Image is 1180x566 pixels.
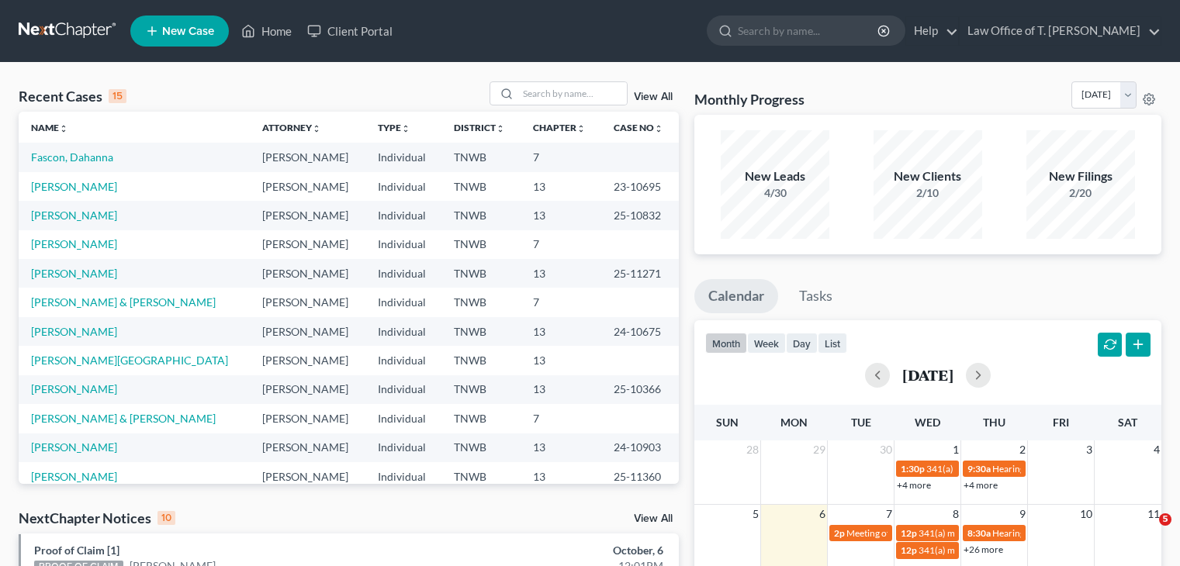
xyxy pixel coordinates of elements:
a: [PERSON_NAME] [31,209,117,222]
td: [PERSON_NAME] [250,317,365,346]
i: unfold_more [654,124,663,133]
td: TNWB [441,404,521,433]
td: [PERSON_NAME] [250,201,365,230]
span: 30 [878,440,894,459]
h3: Monthly Progress [694,90,805,109]
a: [PERSON_NAME] [31,180,117,193]
td: Individual [365,462,441,491]
span: 2 [1018,440,1027,459]
a: Typeunfold_more [378,122,410,133]
td: 13 [521,172,601,201]
a: [PERSON_NAME] & [PERSON_NAME] [31,295,216,309]
span: 4 [1152,440,1161,459]
span: 8:30a [967,527,991,539]
div: October, 6 [464,543,663,558]
a: [PERSON_NAME] [31,382,117,395]
a: Attorneyunfold_more [262,122,321,133]
td: 25-11271 [601,259,679,288]
i: unfold_more [59,124,68,133]
h2: [DATE] [902,367,953,383]
i: unfold_more [576,124,586,133]
span: 8 [951,505,960,523]
div: New Filings [1026,167,1135,185]
td: 24-10675 [601,317,679,346]
button: week [747,333,786,354]
a: [PERSON_NAME][GEOGRAPHIC_DATA] [31,354,228,367]
div: 2/10 [874,185,982,201]
span: 12p [901,527,917,539]
td: [PERSON_NAME] [250,288,365,316]
a: Tasks [785,279,846,313]
span: New Case [162,26,214,37]
a: Fascon, Dahanna [31,150,113,164]
span: 1 [951,440,960,459]
span: 9:30a [967,463,991,475]
a: [PERSON_NAME] [31,267,117,280]
span: Tue [851,416,871,429]
td: TNWB [441,375,521,404]
td: TNWB [441,172,521,201]
span: Meeting of Creditors for [PERSON_NAME] [846,527,1019,539]
td: 25-10832 [601,201,679,230]
a: [PERSON_NAME] [31,237,117,250]
button: month [705,333,747,354]
span: 341(a) meeting for [PERSON_NAME] [919,544,1068,556]
div: 4/30 [721,185,829,201]
span: Hearing for [PERSON_NAME] [992,527,1113,539]
a: Proof of Claim [1] [34,544,119,557]
td: [PERSON_NAME] [250,172,365,201]
td: [PERSON_NAME] [250,259,365,288]
i: unfold_more [496,124,505,133]
span: 6 [818,505,827,523]
button: list [818,333,847,354]
span: 5 [751,505,760,523]
td: Individual [365,230,441,259]
td: TNWB [441,259,521,288]
td: Individual [365,317,441,346]
span: 10 [1078,505,1094,523]
td: 7 [521,230,601,259]
div: Recent Cases [19,87,126,105]
td: TNWB [441,462,521,491]
span: Mon [780,416,808,429]
span: 7 [884,505,894,523]
td: Individual [365,375,441,404]
span: 3 [1085,440,1094,459]
a: Client Portal [299,17,400,45]
td: Individual [365,259,441,288]
a: Home [234,17,299,45]
a: Calendar [694,279,778,313]
span: 12p [901,544,917,556]
td: [PERSON_NAME] [250,433,365,462]
span: Thu [983,416,1005,429]
input: Search by name... [518,82,627,105]
span: 28 [745,440,760,459]
span: Sat [1118,416,1137,429]
i: unfold_more [312,124,321,133]
td: TNWB [441,143,521,171]
div: New Leads [721,167,829,185]
a: Case Nounfold_more [614,122,663,133]
a: Chapterunfold_more [533,122,586,133]
a: Districtunfold_more [454,122,505,133]
div: 2/20 [1026,185,1135,201]
td: [PERSON_NAME] [250,143,365,171]
span: 2p [834,527,845,539]
td: 25-11360 [601,462,679,491]
td: [PERSON_NAME] [250,346,365,374]
div: NextChapter Notices [19,509,175,527]
iframe: Intercom live chat [1127,513,1164,550]
span: 341(a) meeting for [PERSON_NAME] [926,463,1076,475]
td: TNWB [441,230,521,259]
a: [PERSON_NAME] & [PERSON_NAME] [31,412,216,425]
span: 5 [1159,513,1171,526]
div: New Clients [874,167,982,185]
a: Law Office of T. [PERSON_NAME] [960,17,1161,45]
div: 10 [157,511,175,525]
a: View All [634,91,673,102]
td: 13 [521,201,601,230]
td: TNWB [441,433,521,462]
span: 11 [1146,505,1161,523]
td: [PERSON_NAME] [250,462,365,491]
td: Individual [365,433,441,462]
